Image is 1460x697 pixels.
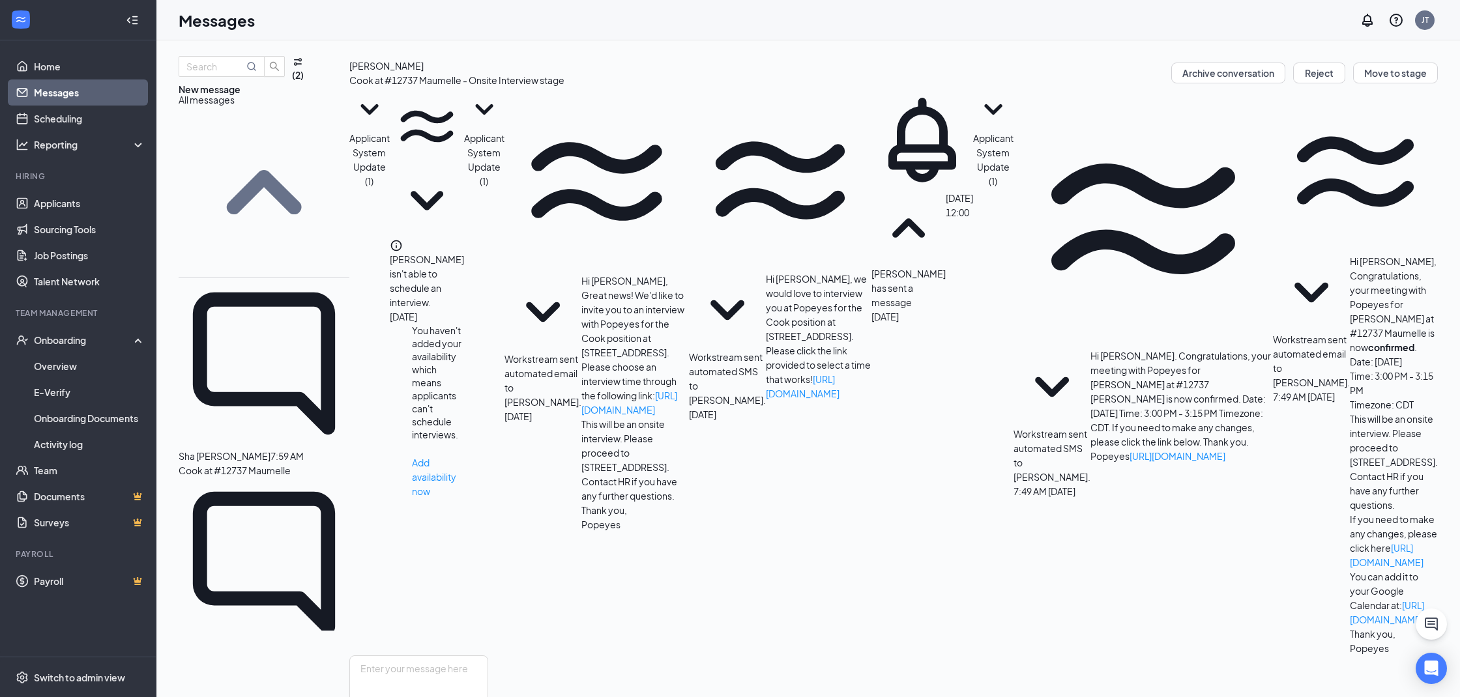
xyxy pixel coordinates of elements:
[581,288,689,417] p: Great news! We'd like to invite you to an interview with Popeyes for the Cook position at [STREET...
[973,89,1014,188] button: SmallChevronDownApplicant System Update (1)
[946,192,973,218] span: [DATE] 12:00
[1416,608,1447,640] button: ChatActive
[1014,428,1090,483] span: Workstream sent automated SMS to [PERSON_NAME].
[973,89,1014,131] svg: SmallChevronDown
[464,132,504,187] span: Applicant System Update (1)
[1014,484,1075,498] span: [DATE] 7:49 AM
[34,106,145,132] a: Scheduling
[1273,390,1335,404] span: [DATE] 7:49 AM
[34,190,145,216] a: Applicants
[1416,653,1447,684] div: Open Intercom Messenger
[126,14,139,27] svg: Collapse
[16,307,143,319] div: Team Management
[179,278,349,449] svg: ChatInactive
[464,89,504,131] svg: SmallChevronDown
[581,503,689,517] p: Thank you,
[264,56,285,77] button: search
[16,171,143,182] div: Hiring
[689,89,871,272] svg: WorkstreamLogo
[179,107,349,277] svg: SmallChevronUp
[1350,512,1438,569] p: If you need to make any changes, please click here
[581,517,689,532] p: Popeyes
[1014,89,1273,348] svg: WorkstreamLogo
[292,56,304,82] button: Filter (2)
[34,568,145,594] a: PayrollCrown
[349,59,424,73] div: [PERSON_NAME]
[504,409,532,423] span: [DATE]
[34,457,145,483] a: Team
[412,457,456,497] a: Add availability now
[349,132,390,187] span: Applicant System Update (1)
[34,405,145,431] a: Onboarding Documents
[504,274,581,352] svg: SmallChevronDown
[179,9,255,31] h1: Messages
[390,239,403,252] svg: Info
[973,132,1014,187] span: Applicant System Update (1)
[34,53,145,79] a: Home
[581,417,689,503] p: This will be an onsite interview. Please proceed to [STREET_ADDRESS]. Contact HR if you have any ...
[871,268,946,308] span: [PERSON_NAME] has sent a message
[34,509,145,535] a: SurveysCrown
[186,59,244,74] input: Search
[871,89,973,191] svg: Bell
[16,138,29,151] svg: Analysis
[1273,89,1438,254] svg: WorkstreamLogo
[1368,341,1414,353] b: confirmed
[1353,63,1438,83] button: Move to stage
[179,94,235,106] span: All messages
[179,463,291,477] p: Cook at #12737 Maumelle
[34,268,145,294] a: Talent Network
[34,431,145,457] a: Activity log
[390,253,464,308] span: [PERSON_NAME] isn't able to schedule an interview.
[390,309,417,324] span: [DATE]
[34,79,145,106] a: Messages
[871,191,946,266] svg: SmallChevronUp
[1350,569,1438,627] p: You can add it to your Google Calendar at:
[871,309,899,324] span: [DATE]
[1273,334,1350,388] span: Workstream sent automated email to [PERSON_NAME].
[1014,348,1090,427] svg: SmallChevronDown
[1293,63,1345,83] button: Reject
[1360,12,1375,28] svg: Notifications
[16,334,29,347] svg: UserCheck
[265,61,284,72] span: search
[34,242,145,268] a: Job Postings
[1350,254,1438,268] p: Hi [PERSON_NAME],
[581,274,689,288] p: Hi [PERSON_NAME],
[504,89,689,274] svg: WorkstreamLogo
[412,324,464,441] div: You haven't added your availability which means applicants can't schedule interviews.
[1350,412,1438,512] p: This will be an onsite interview. Please proceed to [STREET_ADDRESS]. Contact HR if you have any ...
[504,353,581,408] span: Workstream sent automated email to [PERSON_NAME].
[34,483,145,509] a: DocumentsCrown
[34,353,145,379] a: Overview
[179,82,241,96] button: New message
[349,89,390,188] button: SmallChevronDownApplicant System Update (1)
[1388,12,1404,28] svg: QuestionInfo
[34,216,145,242] a: Sourcing Tools
[689,272,766,350] svg: SmallChevronDown
[390,89,464,164] svg: WorkstreamLogo
[349,89,390,131] svg: SmallChevronDown
[246,61,257,72] svg: MagnifyingGlass
[16,548,143,560] div: Payroll
[464,89,504,188] button: SmallChevronDownApplicant System Update (1)
[689,351,766,406] span: Workstream sent automated SMS to [PERSON_NAME].
[766,273,871,399] span: Hi [PERSON_NAME], we would love to interview you at Popeyes for the Cook position at [STREET_ADDR...
[349,73,564,87] p: Cook at #12737 Maumelle - Onsite Interview stage
[34,138,146,151] div: Reporting
[16,671,29,684] svg: Settings
[179,477,349,648] svg: ChatInactive
[34,334,134,347] div: Onboarding
[1130,450,1225,462] a: [URL][DOMAIN_NAME]
[34,379,145,405] a: E-Verify
[390,164,464,239] svg: SmallChevronDown
[1422,14,1429,25] div: JT
[34,671,125,684] div: Switch to admin view
[270,449,304,463] p: 7:59 AM
[689,407,716,421] span: [DATE]
[14,13,27,26] svg: WorkstreamLogo
[766,373,839,399] a: [URL][DOMAIN_NAME]
[1273,254,1350,332] svg: SmallChevronDown
[1090,350,1271,462] span: Hi [PERSON_NAME]. Congratulations, your meeting with Popeyes for [PERSON_NAME] at #12737 [PERSON_...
